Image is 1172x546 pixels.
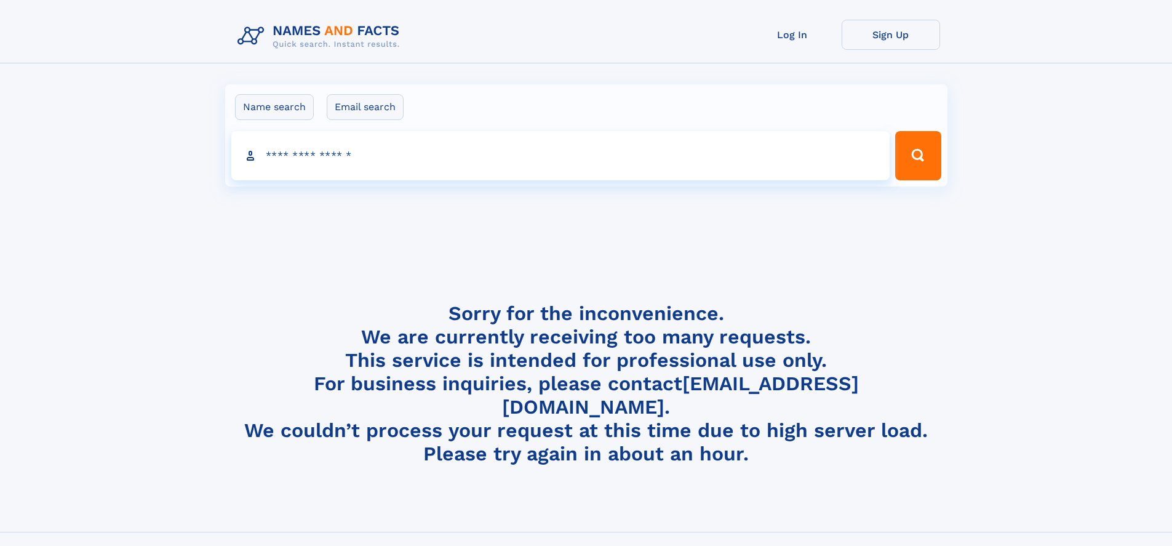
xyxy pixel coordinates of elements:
[231,131,890,180] input: search input
[842,20,940,50] a: Sign Up
[895,131,941,180] button: Search Button
[235,94,314,120] label: Name search
[233,20,410,53] img: Logo Names and Facts
[233,302,940,466] h4: Sorry for the inconvenience. We are currently receiving too many requests. This service is intend...
[502,372,859,419] a: [EMAIL_ADDRESS][DOMAIN_NAME]
[327,94,404,120] label: Email search
[743,20,842,50] a: Log In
